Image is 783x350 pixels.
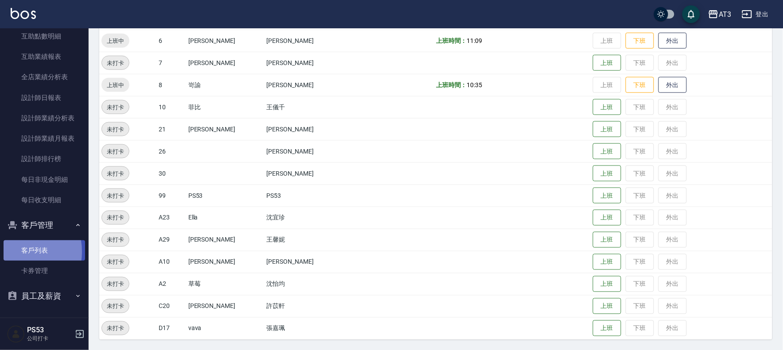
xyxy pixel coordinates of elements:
td: [PERSON_NAME] [265,140,356,162]
button: 下班 [626,33,654,49]
td: PS53 [186,185,265,207]
td: [PERSON_NAME] [186,30,265,52]
button: 外出 [658,33,687,49]
span: 未打卡 [102,58,129,68]
td: Ella [186,207,265,229]
button: 上班 [593,298,621,315]
td: [PERSON_NAME] [186,52,265,74]
b: 上班時間： [436,37,467,44]
img: Logo [11,8,36,19]
img: Person [7,325,25,343]
td: 30 [156,162,186,185]
td: 26 [156,140,186,162]
a: 卡券管理 [4,261,85,281]
span: 未打卡 [102,280,129,289]
td: [PERSON_NAME] [186,118,265,140]
span: 未打卡 [102,125,129,134]
td: [PERSON_NAME] [186,229,265,251]
span: 未打卡 [102,103,129,112]
td: 許苡軒 [265,295,356,317]
td: A23 [156,207,186,229]
a: 設計師日報表 [4,88,85,108]
a: 客戶列表 [4,240,85,261]
button: 上班 [593,188,621,204]
td: [PERSON_NAME] [265,118,356,140]
td: 王儀千 [265,96,356,118]
span: 上班中 [101,81,129,90]
td: [PERSON_NAME] [265,74,356,96]
span: 未打卡 [102,324,129,333]
span: 未打卡 [102,302,129,311]
button: 上班 [593,320,621,337]
a: 互助業績報表 [4,46,85,67]
button: 上班 [593,99,621,115]
button: 上班 [593,276,621,292]
a: 全店業績分析表 [4,67,85,87]
button: 外出 [658,77,687,93]
a: 設計師業績分析表 [4,108,85,128]
span: 10:35 [467,81,483,88]
button: 上班 [593,143,621,160]
button: AT3 [705,5,735,23]
button: 員工及薪資 [4,285,85,308]
td: 7 [156,52,186,74]
button: 登出 [738,6,772,23]
td: 8 [156,74,186,96]
button: 客戶管理 [4,214,85,237]
a: 設計師業績月報表 [4,128,85,149]
a: 每日收支明細 [4,190,85,210]
td: [PERSON_NAME] [186,251,265,273]
div: AT3 [719,9,731,20]
span: 上班中 [101,36,129,46]
td: [PERSON_NAME] [186,295,265,317]
td: [PERSON_NAME] [265,162,356,185]
td: A2 [156,273,186,295]
a: 設計師排行榜 [4,149,85,169]
td: 21 [156,118,186,140]
button: 上班 [593,121,621,138]
td: vava [186,317,265,339]
td: 99 [156,185,186,207]
td: 張嘉珮 [265,317,356,339]
button: 下班 [626,77,654,93]
td: 草莓 [186,273,265,295]
span: 未打卡 [102,258,129,267]
td: 6 [156,30,186,52]
td: A10 [156,251,186,273]
a: 每日非現金明細 [4,169,85,190]
td: 王馨妮 [265,229,356,251]
button: 上班 [593,165,621,182]
span: 未打卡 [102,235,129,245]
span: 11:09 [467,37,483,44]
td: [PERSON_NAME] [265,30,356,52]
button: 上班 [593,210,621,226]
td: 沈怡均 [265,273,356,295]
h5: PS53 [27,326,72,335]
td: PS53 [265,185,356,207]
b: 上班時間： [436,81,467,88]
td: D17 [156,317,186,339]
span: 未打卡 [102,147,129,156]
td: 菲比 [186,96,265,118]
td: C20 [156,295,186,317]
td: A29 [156,229,186,251]
button: 上班 [593,55,621,71]
td: [PERSON_NAME] [265,251,356,273]
span: 未打卡 [102,169,129,178]
button: 上班 [593,254,621,270]
td: [PERSON_NAME] [265,52,356,74]
td: 岢諭 [186,74,265,96]
span: 未打卡 [102,191,129,200]
td: 沈宜珍 [265,207,356,229]
a: 互助點數明細 [4,26,85,46]
p: 公司打卡 [27,335,72,342]
td: 10 [156,96,186,118]
button: save [682,5,700,23]
button: 上班 [593,232,621,248]
span: 未打卡 [102,213,129,223]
